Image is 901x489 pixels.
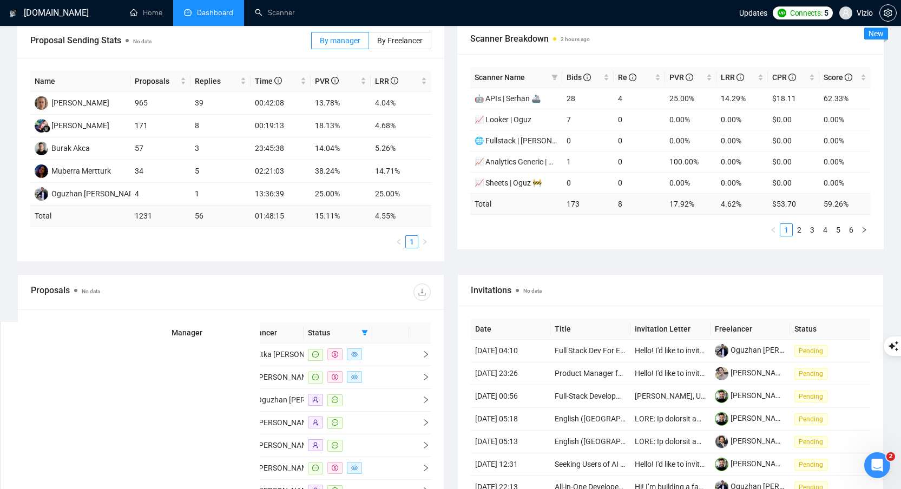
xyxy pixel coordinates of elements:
a: BABurak Akca [35,143,90,152]
a: 📈 Sheets | Oguz 🚧 [475,179,542,187]
button: left [392,235,405,248]
span: setting [880,9,896,17]
a: setting [879,9,897,17]
a: OG[PERSON_NAME] [240,440,314,449]
div: Muberra Mertturk [51,165,111,177]
a: Product Manager for [PERSON_NAME] [555,369,685,378]
span: 2 [886,452,895,461]
td: 00:19:13 [251,115,311,137]
img: MM [35,164,48,178]
td: 25.00% [311,183,371,206]
div: [PERSON_NAME] [51,97,109,109]
td: [DATE] 12:31 [471,453,551,476]
a: [PERSON_NAME] [715,459,788,468]
span: LRR [721,73,744,82]
td: 13.78% [311,92,371,115]
td: 1231 [130,206,190,227]
a: Full-Stack Development Agency with AI/ML Expertise Needed for Innovative SaaS Platform [555,392,857,400]
span: user-add [312,419,319,426]
button: right [858,223,871,236]
img: c1iHAWsia0nR1HqZj7vVdqmwNk4pmB-p2SbHqtLkLcsy6A5cpGJWWhAL0dvfcHp1m_ [715,435,728,448]
span: eye [351,465,358,471]
td: 5 [190,160,251,183]
a: 3 [806,224,818,236]
th: Date [471,319,551,340]
li: 6 [845,223,858,236]
span: 5 [824,7,828,19]
div: [PERSON_NAME] [257,462,314,474]
a: [PERSON_NAME] [715,368,788,377]
a: homeHome [130,8,162,17]
a: 1 [780,224,792,236]
td: English (UK) Voice Actors Needed for Fictional Character Recording [550,408,630,431]
a: MC[PERSON_NAME] [240,372,314,381]
img: logo [9,5,17,22]
span: dollar [332,374,338,380]
td: $0.00 [768,130,819,151]
span: message [312,351,319,358]
div: Burak Akca [51,142,90,154]
a: Full Stack Dev For Existing Website [555,346,670,355]
td: 1 [190,183,251,206]
span: right [413,419,430,426]
td: $0.00 [768,151,819,172]
td: 62.33% [819,88,871,109]
a: 🤖 APIs | Serhan 🚢 [475,94,541,103]
td: 5.26% [371,137,431,160]
span: New [869,29,884,38]
span: By manager [320,36,360,45]
td: 0 [562,130,614,151]
div: [PERSON_NAME] [257,439,314,451]
th: Freelancer [711,319,791,340]
td: 14.29% [716,88,768,109]
a: SM[PERSON_NAME] [35,121,109,129]
img: c1ntb8EfcD4fRDMbFL2Ids_X2UMrq9QxXvC47xuukCApDWBZibKjrGYSBPBEYnsGNA [715,458,728,471]
td: 0.00% [819,109,871,130]
td: 56 [190,206,251,227]
span: info-circle [391,77,398,84]
li: 3 [806,223,819,236]
td: 173 [562,193,614,214]
span: Pending [794,368,827,380]
button: left [767,223,780,236]
td: English (UK) Voice Actors Needed for Fictional Character Recording [550,431,630,453]
a: ESEtka [PERSON_NAME] [240,349,331,358]
td: 7 [562,109,614,130]
span: Scanner Name [475,73,525,82]
span: Invitations [471,283,871,297]
img: OT [35,187,48,201]
div: Oguzhan [PERSON_NAME] [51,188,142,200]
td: 4.55 % [371,206,431,227]
img: SK [35,96,48,110]
span: Dashboard [197,8,233,17]
span: By Freelancer [377,36,423,45]
span: message [332,397,338,403]
td: 00:42:08 [251,92,311,115]
span: filter [549,69,560,85]
td: Full-Stack Development Agency with AI/ML Expertise Needed for Innovative SaaS Platform [550,385,630,408]
img: SM [35,119,48,133]
td: 28 [562,88,614,109]
td: Total [470,193,562,214]
td: 0 [614,130,665,151]
td: 38.24% [311,160,371,183]
a: Pending [794,369,832,378]
td: 3 [190,137,251,160]
a: searchScanner [255,8,295,17]
th: Status [790,319,870,340]
td: 23:45:38 [251,137,311,160]
td: 4 [130,183,190,206]
span: user-add [312,442,319,448]
td: 25.00% [665,88,716,109]
td: 0.00% [819,130,871,151]
span: download [414,288,430,296]
td: 59.26 % [819,193,871,214]
td: 0 [614,172,665,193]
span: eye [351,351,358,358]
a: 5 [832,224,844,236]
div: Proposals [31,283,231,301]
span: Pending [794,391,827,402]
div: Oguzhan [PERSON_NAME] [257,394,347,406]
th: Replies [190,71,251,92]
td: [DATE] 00:56 [471,385,551,408]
